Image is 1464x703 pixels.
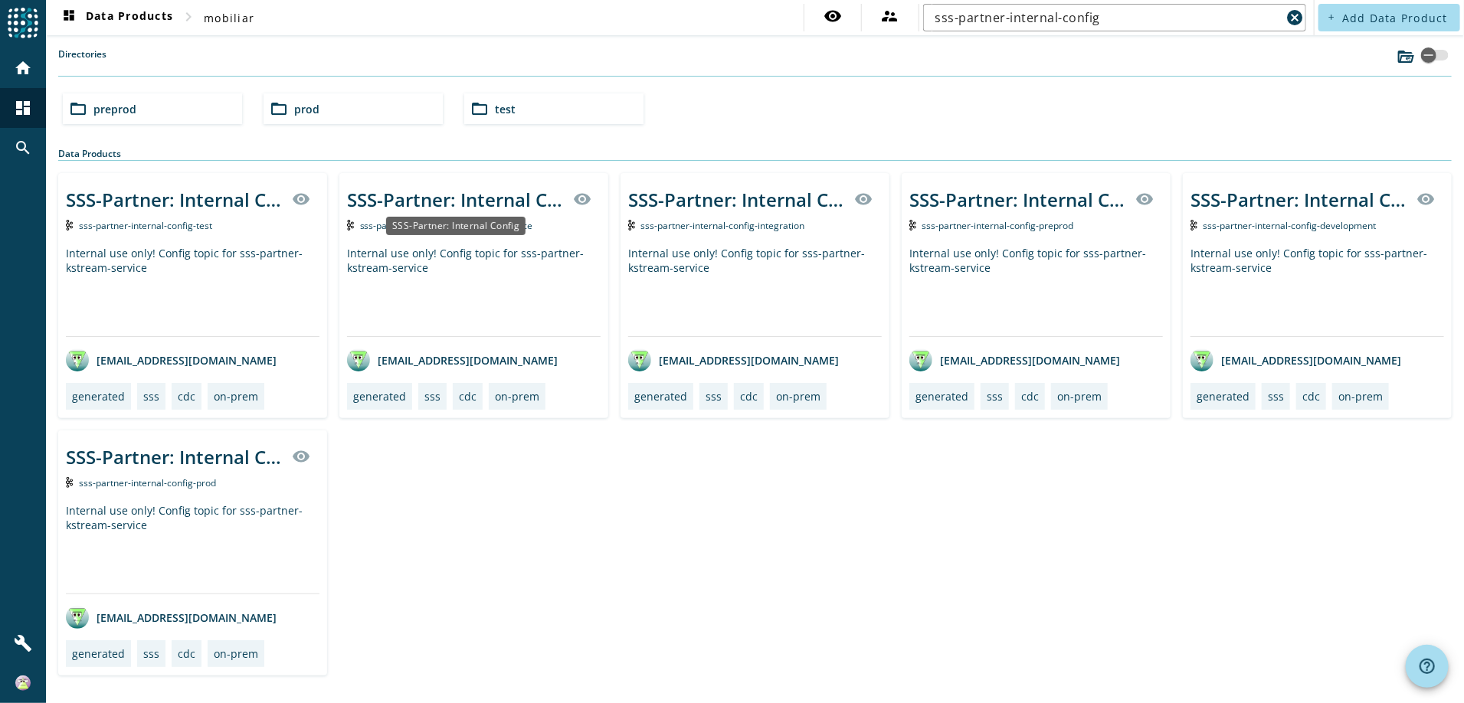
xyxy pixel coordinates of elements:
[935,8,1282,27] input: Search (% or * for wildcards)
[143,389,159,404] div: sss
[214,389,258,404] div: on-prem
[214,646,258,661] div: on-prem
[292,190,310,208] mat-icon: visibility
[347,246,601,336] div: Internal use only! Config topic for sss-partner-kstream-service
[1191,348,1401,371] div: [EMAIL_ADDRESS][DOMAIN_NAME]
[1417,190,1435,208] mat-icon: visibility
[1302,389,1320,404] div: cdc
[1268,389,1284,404] div: sss
[60,8,173,27] span: Data Products
[824,7,842,25] mat-icon: visibility
[66,187,283,212] div: SSS-Partner: Internal Config
[628,348,651,371] img: avatar
[66,246,319,336] div: Internal use only! Config topic for sss-partner-kstream-service
[1285,7,1306,28] button: Clear
[1135,190,1154,208] mat-icon: visibility
[573,190,591,208] mat-icon: visibility
[270,100,288,118] mat-icon: folder_open
[360,219,533,232] span: Kafka Topic: sss-partner-internal-config-performance
[198,4,260,31] button: mobiliar
[178,389,195,404] div: cdc
[495,102,516,116] span: test
[72,646,125,661] div: generated
[1191,246,1444,336] div: Internal use only! Config topic for sss-partner-kstream-service
[66,477,73,488] img: Kafka Topic: sss-partner-internal-config-prod
[294,102,319,116] span: prod
[634,389,687,404] div: generated
[66,606,277,629] div: [EMAIL_ADDRESS][DOMAIN_NAME]
[628,348,839,371] div: [EMAIL_ADDRESS][DOMAIN_NAME]
[1342,11,1448,25] span: Add Data Product
[58,147,1452,161] div: Data Products
[1191,220,1197,231] img: Kafka Topic: sss-partner-internal-config-development
[72,389,125,404] div: generated
[470,100,489,118] mat-icon: folder_open
[66,220,73,231] img: Kafka Topic: sss-partner-internal-config-test
[66,606,89,629] img: avatar
[1328,13,1336,21] mat-icon: add
[66,444,283,469] div: SSS-Partner: Internal Config
[347,187,564,212] div: SSS-Partner: Internal Config
[706,389,722,404] div: sss
[15,675,31,691] img: 2ae0cdfd962ba920f07e2314a1fe6cc2
[347,348,558,371] div: [EMAIL_ADDRESS][DOMAIN_NAME]
[987,389,1003,404] div: sss
[909,246,1163,336] div: Internal use only! Config topic for sss-partner-kstream-service
[909,348,932,371] img: avatar
[54,4,179,31] button: Data Products
[641,219,805,232] span: Kafka Topic: sss-partner-internal-config-integration
[909,187,1126,212] div: SSS-Partner: Internal Config
[93,102,136,116] span: preprod
[1191,348,1213,371] img: avatar
[1197,389,1249,404] div: generated
[347,348,370,371] img: avatar
[14,59,32,77] mat-icon: home
[353,389,406,404] div: generated
[628,187,845,212] div: SSS-Partner: Internal Config
[58,47,106,76] label: Directories
[14,139,32,157] mat-icon: search
[69,100,87,118] mat-icon: folder_open
[495,389,539,404] div: on-prem
[922,219,1074,232] span: Kafka Topic: sss-partner-internal-config-preprod
[79,219,212,232] span: Kafka Topic: sss-partner-internal-config-test
[204,11,254,25] span: mobiliar
[1338,389,1383,404] div: on-prem
[1418,657,1436,675] mat-icon: help_outline
[179,8,198,26] mat-icon: chevron_right
[79,476,216,489] span: Kafka Topic: sss-partner-internal-config-prod
[178,646,195,661] div: cdc
[1286,8,1305,27] mat-icon: cancel
[628,246,882,336] div: Internal use only! Config topic for sss-partner-kstream-service
[854,190,873,208] mat-icon: visibility
[60,8,78,27] mat-icon: dashboard
[1057,389,1102,404] div: on-prem
[915,389,968,404] div: generated
[740,389,758,404] div: cdc
[66,348,277,371] div: [EMAIL_ADDRESS][DOMAIN_NAME]
[1191,187,1407,212] div: SSS-Partner: Internal Config
[459,389,477,404] div: cdc
[14,99,32,117] mat-icon: dashboard
[292,447,310,466] mat-icon: visibility
[881,7,899,25] mat-icon: supervisor_account
[909,348,1120,371] div: [EMAIL_ADDRESS][DOMAIN_NAME]
[1318,4,1460,31] button: Add Data Product
[424,389,441,404] div: sss
[14,634,32,652] mat-icon: build
[386,217,526,235] div: SSS-Partner: Internal Config
[1204,219,1377,232] span: Kafka Topic: sss-partner-internal-config-development
[347,220,354,231] img: Kafka Topic: sss-partner-internal-config-performance
[1021,389,1039,404] div: cdc
[628,220,635,231] img: Kafka Topic: sss-partner-internal-config-integration
[8,8,38,38] img: spoud-logo.svg
[66,503,319,593] div: Internal use only! Config topic for sss-partner-kstream-service
[909,220,916,231] img: Kafka Topic: sss-partner-internal-config-preprod
[143,646,159,661] div: sss
[66,348,89,371] img: avatar
[776,389,820,404] div: on-prem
